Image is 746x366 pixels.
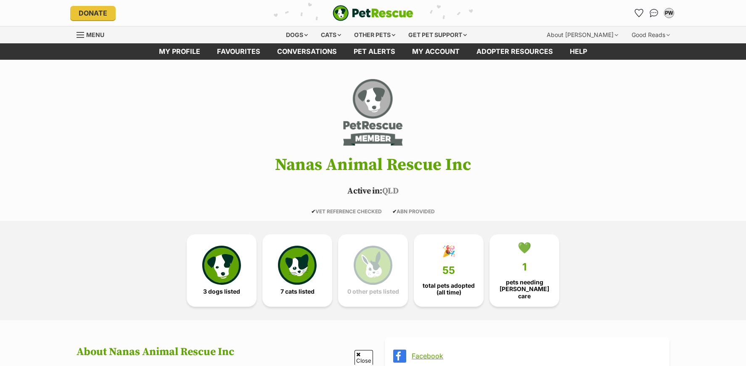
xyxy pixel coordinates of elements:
img: logo-e224e6f780fb5917bec1dbf3a21bbac754714ae5b6737aabdf751b685950b380.svg [333,5,413,21]
a: Adopter resources [468,43,561,60]
a: 7 cats listed [262,234,332,307]
div: PW [665,9,673,17]
div: Get pet support [402,27,473,43]
a: Help [561,43,595,60]
div: 💚 [518,241,531,254]
icon: ✔ [311,208,315,215]
span: total pets adopted (all time) [421,282,476,296]
a: 🎉 55 total pets adopted (all time) [414,234,484,307]
a: Facebook [412,352,658,360]
span: VET REFERENCE CHECKED [311,208,382,215]
icon: ✔ [392,208,397,215]
span: pets needing [PERSON_NAME] care [497,279,552,299]
a: 3 dogs listed [187,234,257,307]
span: 1 [522,261,526,273]
span: 7 cats listed [280,288,315,295]
div: Good Reads [626,27,676,43]
div: Cats [315,27,347,43]
div: Dogs [280,27,314,43]
h1: Nanas Animal Rescue Inc [64,156,682,174]
div: Other pets [348,27,401,43]
a: conversations [269,43,345,60]
a: Donate [70,6,116,20]
span: 3 dogs listed [203,288,240,295]
a: Favourites [632,6,645,20]
ul: Account quick links [632,6,676,20]
img: cat-icon-068c71abf8fe30c970a85cd354bc8e23425d12f6e8612795f06af48be43a487a.svg [278,246,317,284]
a: PetRescue [333,5,413,21]
p: QLD [64,185,682,198]
span: ABN PROVIDED [392,208,435,215]
a: Menu [77,27,110,42]
button: My account [662,6,676,20]
a: Favourites [209,43,269,60]
div: 🎉 [442,245,455,257]
a: 💚 1 pets needing [PERSON_NAME] care [489,234,559,307]
span: Active in: [347,186,382,196]
a: My account [404,43,468,60]
a: My profile [151,43,209,60]
img: chat-41dd97257d64d25036548639549fe6c8038ab92f7586957e7f3b1b290dea8141.svg [650,9,659,17]
img: petrescue-icon-eee76f85a60ef55c4a1927667547b313a7c0e82042636edf73dce9c88f694885.svg [202,246,241,284]
span: Menu [86,31,104,38]
span: 55 [442,265,455,276]
img: Nanas Animal Rescue Inc [341,77,405,148]
a: 0 other pets listed [338,234,408,307]
a: Pet alerts [345,43,404,60]
h2: About Nanas Animal Rescue Inc [77,346,361,358]
span: Close [354,350,373,365]
div: About [PERSON_NAME] [541,27,624,43]
span: 0 other pets listed [347,288,399,295]
img: bunny-icon-b786713a4a21a2fe6d13e954f4cb29d131f1b31f8a74b52ca2c6d2999bc34bbe.svg [354,246,392,284]
a: Conversations [647,6,661,20]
